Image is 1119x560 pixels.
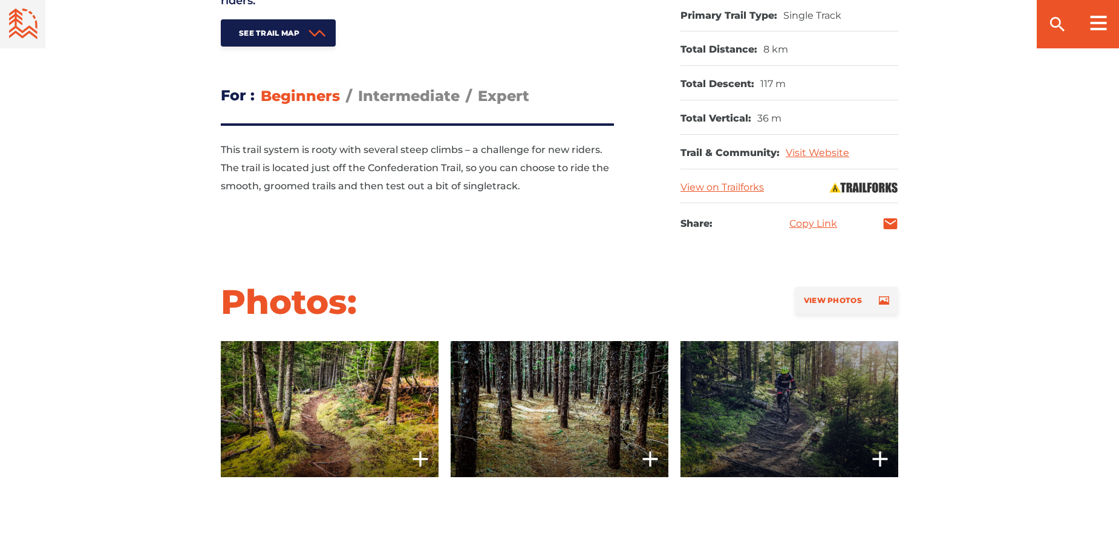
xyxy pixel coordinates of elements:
[239,28,299,37] span: See Trail Map
[763,44,788,56] dd: 8 km
[680,10,777,22] dt: Primary Trail Type:
[358,87,460,105] span: Intermediate
[638,447,662,471] ion-icon: add
[221,19,336,47] a: See Trail Map
[680,181,764,193] a: View on Trailforks
[408,447,432,471] ion-icon: add
[757,112,781,125] dd: 36 m
[680,147,780,160] dt: Trail & Community:
[680,78,754,91] dt: Total Descent:
[789,219,837,229] a: Copy Link
[221,141,614,195] p: This trail system is rooty with several steep climbs – a challenge for new riders. The trail is l...
[783,10,841,22] dd: Single Track
[478,87,529,105] span: Expert
[221,83,255,108] h3: For
[680,112,751,125] dt: Total Vertical:
[261,87,340,105] span: Beginners
[795,287,898,314] a: View Photos
[882,216,898,232] a: mail
[786,147,849,158] a: Visit Website
[221,281,357,323] h2: Photos:
[760,78,786,91] dd: 117 m
[680,44,757,56] dt: Total Distance:
[680,215,713,232] h3: Share:
[868,447,892,471] ion-icon: add
[829,181,898,194] img: Trailforks
[804,296,862,305] span: View Photos
[1048,15,1067,34] ion-icon: search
